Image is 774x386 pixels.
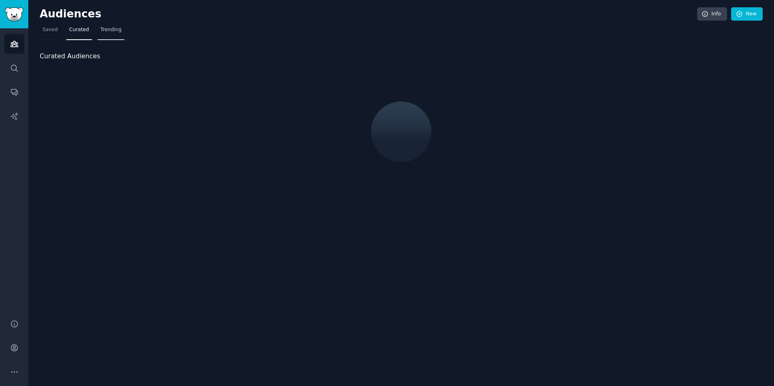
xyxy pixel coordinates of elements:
[5,7,23,21] img: GummySearch logo
[40,51,100,62] span: Curated Audiences
[98,23,124,40] a: Trending
[731,7,763,21] a: New
[40,8,697,21] h2: Audiences
[100,26,121,34] span: Trending
[66,23,92,40] a: Curated
[69,26,89,34] span: Curated
[43,26,58,34] span: Saved
[40,23,61,40] a: Saved
[697,7,727,21] a: Info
